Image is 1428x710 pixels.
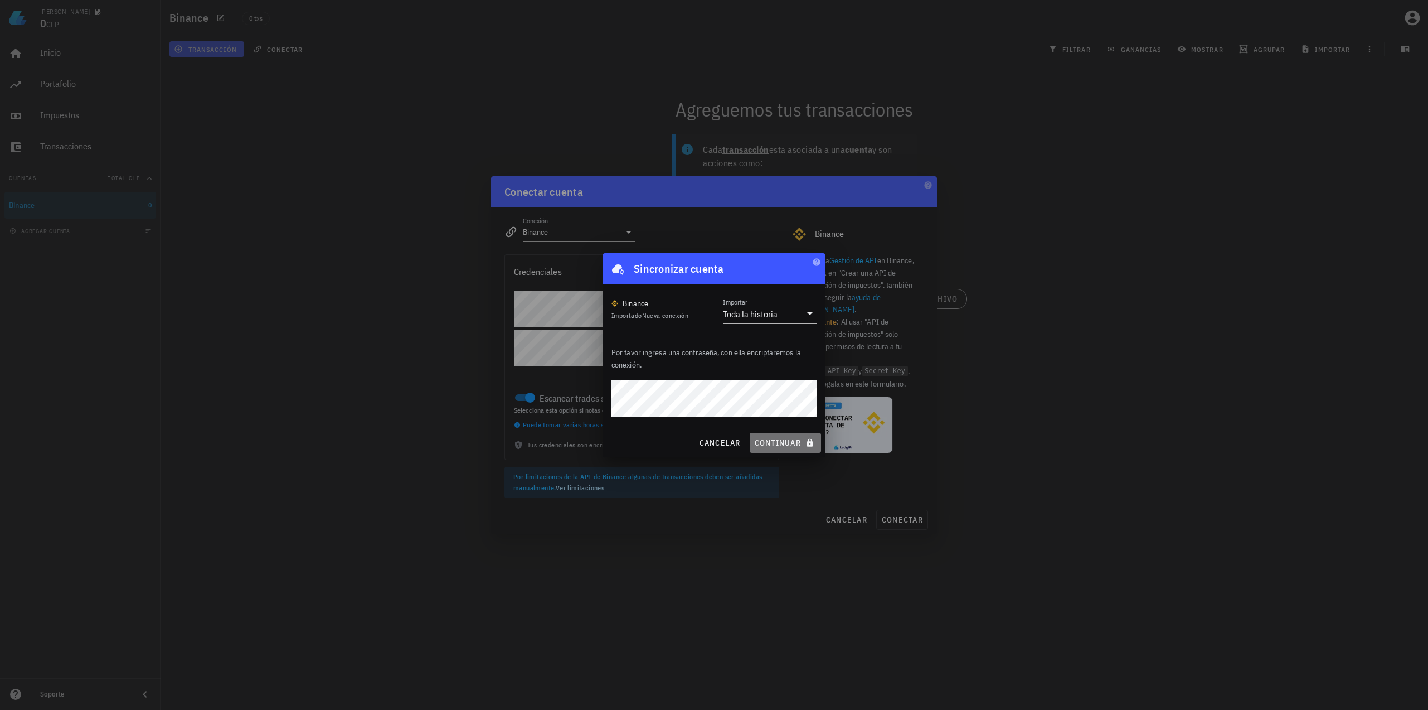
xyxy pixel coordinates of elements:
[611,300,618,307] img: 270.png
[694,433,745,453] button: cancelar
[611,311,688,320] span: Importado
[623,298,649,309] div: Binance
[754,438,817,448] span: continuar
[642,311,689,320] span: Nueva conexión
[698,438,740,448] span: cancelar
[723,308,778,320] div: Toda la historia
[750,433,821,453] button: continuar
[634,260,724,278] div: Sincronizar cuenta
[611,346,817,371] p: Por favor ingresa una contraseña, con ella encriptaremos la conexión.
[723,298,747,306] label: Importar
[723,305,817,323] div: ImportarToda la historia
